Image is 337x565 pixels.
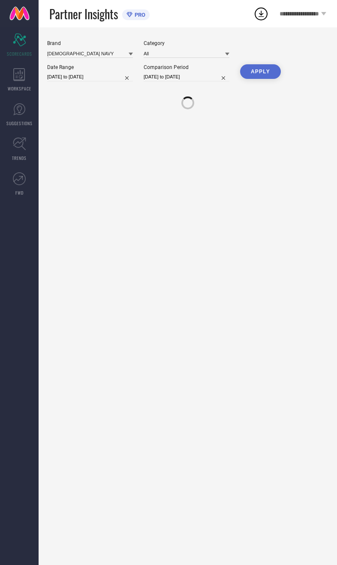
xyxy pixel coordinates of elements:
span: SUGGESTIONS [6,120,33,126]
span: SCORECARDS [7,51,32,57]
div: Comparison Period [144,64,229,70]
span: PRO [132,12,145,18]
div: Brand [47,40,133,46]
input: Select comparison period [144,72,229,81]
span: TRENDS [12,155,27,161]
span: WORKSPACE [8,85,31,92]
div: Open download list [253,6,269,21]
span: Partner Insights [49,5,118,23]
div: Category [144,40,229,46]
input: Select date range [47,72,133,81]
button: APPLY [240,64,281,79]
span: FWD [15,189,24,196]
div: Date Range [47,64,133,70]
